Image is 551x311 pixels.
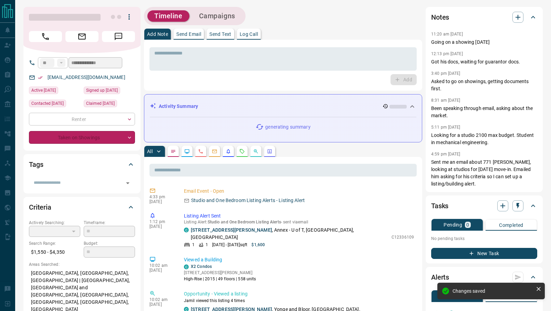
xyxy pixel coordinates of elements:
[499,223,523,228] p: Completed
[191,227,272,233] a: [STREET_ADDRESS][PERSON_NAME]
[84,100,135,109] div: Mon Jul 14 2025
[392,234,414,240] p: C12336109
[102,31,135,42] span: Message
[31,100,64,107] span: Contacted [DATE]
[29,156,135,173] div: Tags
[149,194,174,199] p: 4:33 pm
[29,240,80,247] p: Search Range:
[431,200,448,211] h2: Tasks
[431,105,537,119] p: Been speaking through email, asking about the market.
[29,220,80,226] p: Actively Searching:
[38,75,43,80] svg: Email Verified
[431,233,537,244] p: No pending tasks
[431,132,537,146] p: Looking for a studio 2100 max budget. Student in mechanical engineering.
[192,242,195,248] p: 1
[29,199,135,215] div: Criteria
[431,272,449,283] h2: Alerts
[191,197,305,204] p: Studio and One Bedroom Listing Alerts - Listing Alert
[444,222,462,227] p: Pending
[123,178,133,188] button: Open
[253,149,259,154] svg: Opportunities
[170,149,176,154] svg: Notes
[149,302,174,307] p: [DATE]
[192,10,242,22] button: Campaigns
[29,131,135,144] div: Taken on Showings
[147,10,189,22] button: Timeline
[431,269,537,285] div: Alerts
[29,261,135,268] p: Areas Searched:
[431,39,537,46] p: Going on a showing [DATE]
[184,256,414,263] p: Viewed a Building
[149,297,174,302] p: 10:02 am
[150,100,416,113] div: Activity Summary
[147,32,168,37] p: Add Note
[184,298,414,304] p: Jamil viewed this listing 4 times
[431,58,537,66] p: Got his docs, waiting for guarantor docs.
[431,248,537,259] button: New Task
[29,202,51,213] h2: Criteria
[209,32,231,37] p: Send Text
[176,32,201,37] p: Send Email
[431,9,537,26] div: Notes
[431,152,460,157] p: 4:59 pm [DATE]
[149,224,174,229] p: [DATE]
[184,270,256,276] p: [STREET_ADDRESS][PERSON_NAME]
[184,290,414,298] p: Opportunity - Viewed a listing
[191,227,388,241] p: , Annex - U of T, [GEOGRAPHIC_DATA], [GEOGRAPHIC_DATA]
[159,103,198,110] p: Activity Summary
[29,31,62,42] span: Call
[191,264,212,269] a: X2 Condos
[453,288,533,294] div: Changes saved
[208,220,281,224] span: Studio and One Bedroom Listing Alerts
[267,149,272,154] svg: Agent Actions
[184,149,190,154] svg: Lead Browsing Activity
[265,123,310,131] p: generating summary
[31,87,56,94] span: Active [DATE]
[184,276,256,282] p: High-Rise | 2015 | 49 floors | 558 units
[466,222,469,227] p: 0
[431,98,460,103] p: 8:31 am [DATE]
[239,149,245,154] svg: Requests
[147,149,153,154] p: All
[431,125,460,130] p: 5:11 pm [DATE]
[184,264,189,269] div: condos.ca
[251,242,265,248] p: $1,600
[29,87,80,96] div: Mon Aug 11 2025
[86,100,115,107] span: Claimed [DATE]
[198,149,204,154] svg: Calls
[184,220,414,224] p: Listing Alert : - sent via email
[431,159,537,188] p: Sent me an email about 771 [PERSON_NAME], looking at studios for [DATE] move-in. Emailed him aski...
[431,198,537,214] div: Tasks
[206,242,208,248] p: 1
[240,32,258,37] p: Log Call
[149,263,174,268] p: 10:02 am
[86,87,118,94] span: Signed up [DATE]
[84,240,135,247] p: Budget:
[84,87,135,96] div: Sun Jul 13 2025
[184,228,189,232] div: condos.ca
[431,32,463,37] p: 11:20 am [DATE]
[226,149,231,154] svg: Listing Alerts
[431,71,460,76] p: 3:40 pm [DATE]
[84,220,135,226] p: Timeframe:
[212,149,217,154] svg: Emails
[149,199,174,204] p: [DATE]
[149,268,174,273] p: [DATE]
[29,100,80,109] div: Mon Jul 14 2025
[431,78,537,92] p: Asked to go on showings, getting documents first.
[184,212,414,220] p: Listing Alert Sent
[212,242,247,248] p: [DATE] - [DATE] sqft
[29,113,135,126] div: Renter
[431,51,463,56] p: 12:13 pm [DATE]
[149,219,174,224] p: 1:12 pm
[29,247,80,258] p: $1,550 - $4,350
[431,12,449,23] h2: Notes
[29,159,43,170] h2: Tags
[184,188,414,195] p: Email Event - Open
[48,74,125,80] a: [EMAIL_ADDRESS][DOMAIN_NAME]
[65,31,98,42] span: Email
